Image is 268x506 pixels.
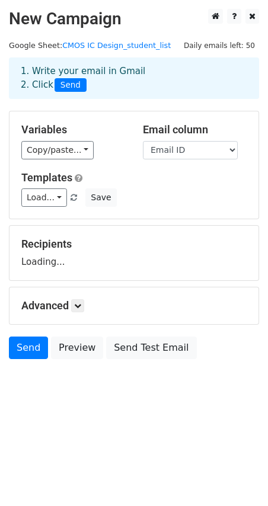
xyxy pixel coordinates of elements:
[9,337,48,359] a: Send
[85,188,116,207] button: Save
[21,238,247,268] div: Loading...
[143,123,247,136] h5: Email column
[9,9,259,29] h2: New Campaign
[21,171,72,184] a: Templates
[12,65,256,92] div: 1. Write your email in Gmail 2. Click
[55,78,87,92] span: Send
[21,238,247,251] h5: Recipients
[21,141,94,159] a: Copy/paste...
[180,41,259,50] a: Daily emails left: 50
[9,41,171,50] small: Google Sheet:
[21,299,247,312] h5: Advanced
[51,337,103,359] a: Preview
[62,41,171,50] a: CMOS IC Design_student_list
[106,337,196,359] a: Send Test Email
[180,39,259,52] span: Daily emails left: 50
[21,188,67,207] a: Load...
[21,123,125,136] h5: Variables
